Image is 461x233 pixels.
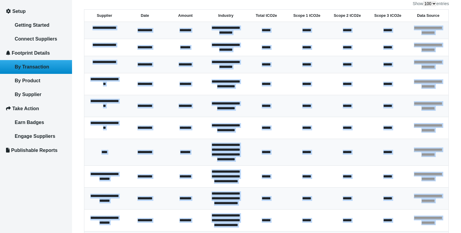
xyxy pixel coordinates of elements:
th: Scope 3 tCO2e: activate to sort column ascending [368,10,408,22]
span: Engage Suppliers [15,134,55,139]
div: Navigation go back [7,33,16,42]
span: Take Action [12,106,39,111]
span: Setup [12,9,26,14]
th: Total tCO2e: activate to sort column ascending [246,10,287,22]
span: Getting Started [15,23,50,28]
span: Footprint Details [12,50,50,56]
span: Connect Suppliers [15,36,57,41]
span: Publishable Reports [11,148,58,153]
select: Showentries [423,1,436,6]
th: Industry: activate to sort column ascending [206,10,246,22]
input: Enter your last name [8,56,110,69]
label: Show entries [413,1,449,6]
span: Earn Badges [15,120,44,125]
th: Scope 1 tCO2e: activate to sort column ascending [287,10,327,22]
span: By Supplier [15,92,41,97]
div: Minimize live chat window [98,3,113,17]
em: Start Chat [82,185,109,193]
span: By Product [15,78,40,83]
span: By Transaction [15,64,49,69]
input: Enter your email address [8,73,110,86]
th: Data Source [408,10,449,22]
th: Amount: activate to sort column ascending [165,10,206,22]
th: Date: activate to sort column ascending [125,10,165,22]
div: Chat with us now [40,34,110,41]
th: Scope 2 tCO2e: activate to sort column ascending [327,10,368,22]
th: Supplier: activate to sort column ascending [84,10,125,22]
textarea: Type your message and hit 'Enter' [8,91,110,180]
